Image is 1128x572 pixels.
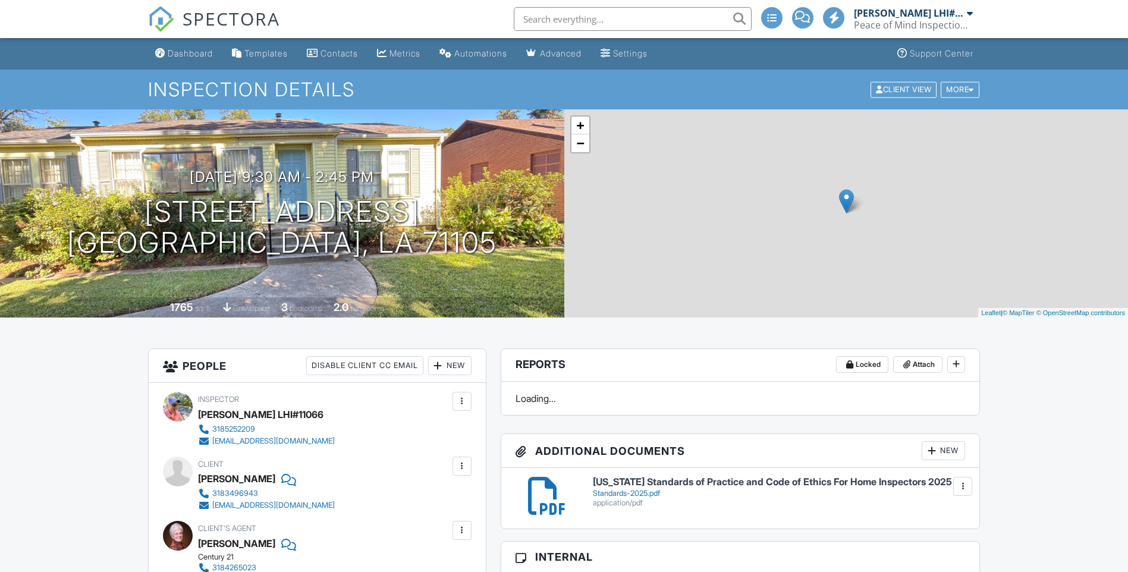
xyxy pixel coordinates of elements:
[212,489,258,498] div: 3183496943
[514,7,752,31] input: Search everything...
[198,535,275,552] a: [PERSON_NAME]
[67,196,497,259] h1: [STREET_ADDRESS] [GEOGRAPHIC_DATA], LA 71105
[941,81,979,98] div: More
[593,477,966,488] h6: [US_STATE] Standards of Practice and Code of Ethics For Home Inspectors 2025
[593,489,966,498] div: Standards-2025.pdf
[198,470,275,488] div: [PERSON_NAME]
[871,81,937,98] div: Client View
[198,460,224,469] span: Client
[233,304,270,313] span: crawlspace
[148,79,981,100] h1: Inspection Details
[290,304,322,313] span: bedrooms
[198,423,335,435] a: 3185252209
[148,6,174,32] img: The Best Home Inspection Software - Spectora
[168,48,213,58] div: Dashboard
[893,43,978,65] a: Support Center
[389,48,420,58] div: Metrics
[212,501,335,510] div: [EMAIL_ADDRESS][DOMAIN_NAME]
[198,552,344,562] div: Century 21
[854,19,973,31] div: Peace of Mind Inspection Service, LLC
[540,48,582,58] div: Advanced
[910,48,973,58] div: Support Center
[571,117,589,134] a: Zoom in
[212,436,335,446] div: [EMAIL_ADDRESS][DOMAIN_NAME]
[212,425,255,434] div: 3185252209
[302,43,363,65] a: Contacts
[521,43,586,65] a: Advanced
[613,48,648,58] div: Settings
[593,498,966,508] div: application/pdf
[1003,309,1035,316] a: © MapTiler
[306,356,423,375] div: Disable Client CC Email
[372,43,425,65] a: Metrics
[501,434,980,468] h3: Additional Documents
[190,169,374,185] h3: [DATE] 9:30 am - 2:45 pm
[198,524,256,533] span: Client's Agent
[148,16,280,41] a: SPECTORA
[183,6,280,31] span: SPECTORA
[198,435,335,447] a: [EMAIL_ADDRESS][DOMAIN_NAME]
[244,48,288,58] div: Templates
[454,48,507,58] div: Automations
[596,43,652,65] a: Settings
[227,43,293,65] a: Templates
[195,304,212,313] span: sq. ft.
[198,395,239,404] span: Inspector
[571,134,589,152] a: Zoom out
[321,48,358,58] div: Contacts
[281,301,288,313] div: 3
[198,406,323,423] div: [PERSON_NAME] LHI#11066
[869,84,940,93] a: Client View
[149,349,486,383] h3: People
[978,308,1128,318] div: |
[198,488,335,499] a: 3183496943
[428,356,472,375] div: New
[435,43,512,65] a: Automations (Advanced)
[981,309,1001,316] a: Leaflet
[150,43,218,65] a: Dashboard
[170,301,193,313] div: 1765
[1036,309,1125,316] a: © OpenStreetMap contributors
[593,477,966,507] a: [US_STATE] Standards of Practice and Code of Ethics For Home Inspectors 2025 Standards-2025.pdf a...
[350,304,384,313] span: bathrooms
[922,441,965,460] div: New
[334,301,348,313] div: 2.0
[198,499,335,511] a: [EMAIL_ADDRESS][DOMAIN_NAME]
[854,7,964,19] div: [PERSON_NAME] LHI#11066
